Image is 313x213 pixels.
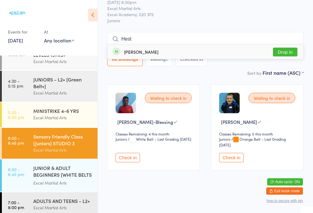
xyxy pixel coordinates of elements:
[33,197,92,204] div: ADULTS AND TEENS - L2+
[116,131,193,136] div: Classes Remaining: 4 this month
[219,153,244,162] button: Check in
[249,93,295,103] div: Waiting to check in
[33,107,92,114] div: MINISTRIKE 4-6 YRS
[107,5,294,11] span: Excel Martial Arts
[107,32,304,46] input: Search
[263,69,304,76] div: First name (ASC)
[267,178,303,186] button: Auto-cycle: ON
[219,136,230,142] div: Juniors
[33,89,92,96] div: Excel Martial Arts
[116,93,136,113] img: image1750268101.png
[33,146,92,153] div: Excel Martial Arts
[219,136,286,147] span: / Orange Belt – Last Grading [DATE]
[116,153,140,162] button: Check in
[44,27,74,37] div: At
[116,136,127,142] div: Juniors
[33,76,92,89] div: JUNIORS - L2+ [Green Belt+]
[33,133,92,146] div: Sensory Friendly Class [Juniors] STUDIO 3
[128,136,191,142] span: / White Belt – Last Grading [DATE]
[33,204,92,211] div: Excel Martial Arts
[273,48,297,56] button: Drop in
[247,70,261,76] label: Sort by
[44,37,74,44] div: Any location
[8,167,24,177] time: 6:00 - 6:45 pm
[124,49,158,54] div: [PERSON_NAME]
[107,11,294,17] span: Excel Academy, S20 3FS
[266,187,303,195] button: Exit kiosk mode
[2,128,98,159] a: 6:00 -6:45 pmSensory Friendly Class [Juniors] STUDIO 3Excel Martial Arts
[8,27,38,37] div: Events for
[146,52,173,66] button: Waiting2
[33,58,92,65] div: Excel Martial Arts
[2,159,98,192] a: 6:00 -6:45 pmJUNIOR & ADULT BEGINNERS [WHITE BELTS & L1]Excel Martial Arts
[8,37,23,44] a: [DATE]
[166,57,168,62] div: 2
[8,110,24,120] time: 5:30 - 6:00 pm
[33,114,92,121] div: Excel Martial Arts
[219,93,240,113] img: image1729016344.png
[145,93,192,103] div: Waiting to check in
[175,52,208,66] button: Checked in
[6,5,29,21] img: Excel Martial Arts
[2,71,98,102] a: 4:30 -5:15 pmJUNIORS - L2+ [Green Belt+]Excel Martial Arts
[8,78,23,88] time: 4:30 - 5:15 pm
[117,119,173,125] span: [PERSON_NAME]-Blessing
[107,52,143,66] button: All Bookings
[8,47,25,57] time: 9:30 - 10:30 am
[33,179,92,186] div: Excel Martial Arts
[33,164,92,179] div: JUNIOR & ADULT BEGINNERS [WHITE BELTS & L1]
[221,119,257,125] span: [PERSON_NAME]
[107,17,304,23] span: Juniors
[8,135,24,145] time: 6:00 - 6:45 pm
[219,131,297,136] div: Classes Remaining: 5 this month
[2,102,98,127] a: 5:30 -6:00 pmMINISTRIKE 4-6 YRSExcel Martial Arts
[267,199,303,203] button: how to secure with pin
[8,200,24,210] time: 7:00 - 8:00 pm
